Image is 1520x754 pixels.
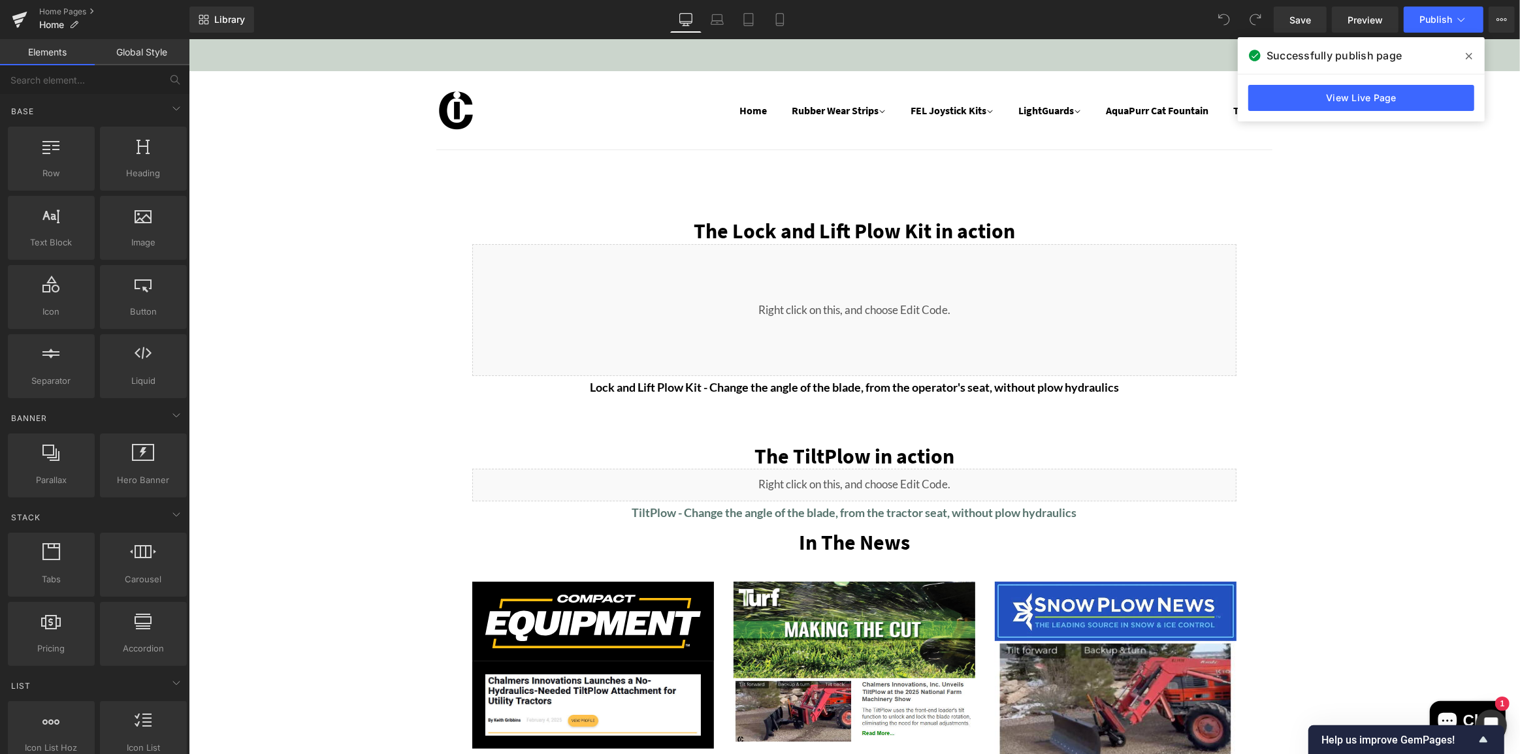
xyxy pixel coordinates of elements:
[12,642,91,655] span: Pricing
[907,58,1033,85] a: AquaPurr Cat Fountain
[104,374,183,388] span: Liquid
[104,166,183,180] span: Heading
[104,236,183,249] span: Image
[1321,734,1476,746] span: Help us improve GemPages!
[12,573,91,586] span: Tabs
[1242,7,1269,33] button: Redo
[189,7,254,33] a: New Library
[1321,732,1491,747] button: Show survey - Help us improve GemPages!
[104,305,183,319] span: Button
[10,105,35,118] span: Base
[283,337,1048,359] p: Lock and Lift Plow Kit - Change the angle of the blade, from the operator's seat, without plow hy...
[1237,662,1321,704] inbox-online-store-chat: Shopify online store chat
[1067,8,1084,24] a: Cart
[1404,7,1483,33] button: Publish
[1035,58,1084,85] a: TiltPlow
[10,511,42,524] span: Stack
[702,7,733,33] a: Laptop
[39,20,64,30] span: Home
[670,7,702,33] a: Desktop
[1267,48,1402,63] span: Successfully publish page
[104,642,183,655] span: Accordion
[283,405,1048,430] h1: The TiltPlow in action
[1419,14,1452,25] span: Publish
[1289,13,1311,27] span: Save
[39,7,189,17] a: Home Pages
[1332,7,1399,33] a: Preview
[95,39,189,65] a: Global Style
[12,374,91,388] span: Separator
[1489,7,1515,33] button: More
[820,58,905,85] a: LightGuards
[1348,13,1383,27] span: Preview
[10,680,32,692] span: List
[10,412,48,424] span: Banner
[104,573,183,586] span: Carousel
[1248,85,1474,111] a: View Live Page
[214,14,245,25] span: Library
[593,58,710,85] a: Rubber Wear Strips
[283,180,1048,204] h1: The Lock and Lift Plow Kit in action
[764,7,796,33] a: Mobile
[733,7,764,33] a: Tablet
[444,466,888,480] a: TiltPlow - Change the angle of the blade, from the tractor seat, without plow hydraulics
[248,52,287,91] img: chalmersinnovations.com
[1211,7,1237,33] button: Undo
[551,58,591,85] a: Home
[248,491,1084,516] h1: In The News
[12,473,91,487] span: Parallax
[712,58,818,85] a: FEL Joystick Kits
[12,166,91,180] span: Row
[12,305,91,319] span: Icon
[104,473,183,487] span: Hero Banner
[12,236,91,249] span: Text Block
[1476,710,1507,741] div: Open Intercom Messenger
